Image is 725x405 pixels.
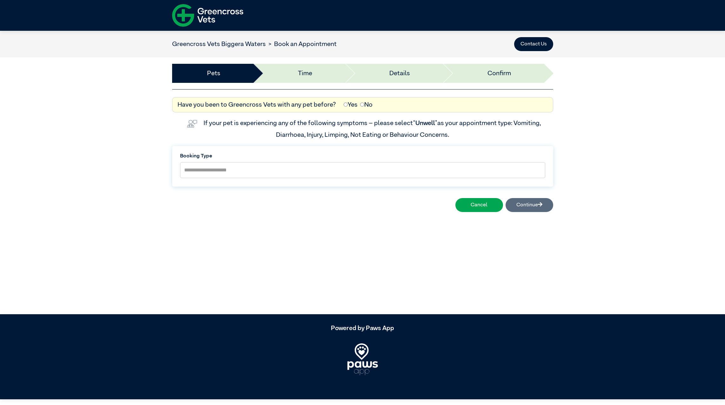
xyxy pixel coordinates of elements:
label: Yes [344,100,358,110]
span: “Unwell” [413,120,437,126]
label: Booking Type [180,152,545,160]
img: f-logo [172,2,243,29]
nav: breadcrumb [172,39,337,49]
a: Greencross Vets Biggera Waters [172,41,266,47]
img: PawsApp [347,343,378,375]
button: Contact Us [514,37,553,51]
label: No [360,100,373,110]
label: If your pet is experiencing any of the following symptoms – please select as your appointment typ... [204,120,542,138]
input: Yes [344,103,348,107]
label: Have you been to Greencross Vets with any pet before? [178,100,336,110]
a: Pets [207,69,220,78]
button: Cancel [455,198,503,212]
input: No [360,103,364,107]
img: vet [185,117,200,130]
li: Book an Appointment [266,39,337,49]
h5: Powered by Paws App [172,324,553,332]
